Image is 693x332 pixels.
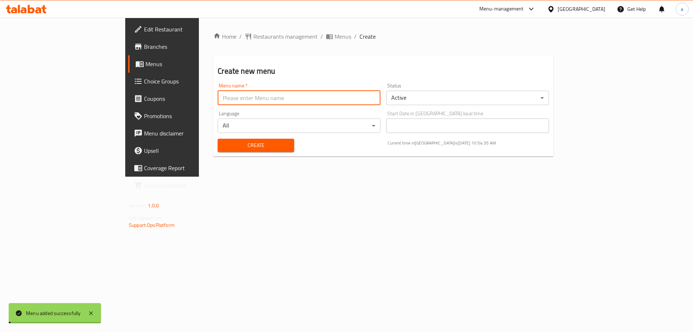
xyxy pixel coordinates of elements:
[128,125,241,142] a: Menu disclaimer
[321,32,323,41] li: /
[223,141,288,150] span: Create
[128,55,241,73] a: Menus
[129,201,147,210] span: Version:
[681,5,683,13] span: a
[128,21,241,38] a: Edit Restaurant
[144,112,235,120] span: Promotions
[128,90,241,107] a: Coupons
[144,164,235,172] span: Coverage Report
[386,91,549,105] div: Active
[326,32,351,41] a: Menus
[218,139,294,152] button: Create
[558,5,605,13] div: [GEOGRAPHIC_DATA]
[129,213,162,223] span: Get support on:
[144,146,235,155] span: Upsell
[144,77,235,86] span: Choice Groups
[26,309,81,317] div: Menu added successfully
[128,177,241,194] a: Grocery Checklist
[335,32,351,41] span: Menus
[359,32,376,41] span: Create
[213,32,553,41] nav: breadcrumb
[218,91,380,105] input: Please enter Menu name
[128,159,241,177] a: Coverage Report
[148,201,159,210] span: 1.0.0
[245,32,318,41] a: Restaurants management
[144,42,235,51] span: Branches
[388,140,549,146] p: Current time in [GEOGRAPHIC_DATA] is [DATE] 10:54:35 AM
[144,129,235,138] span: Menu disclaimer
[145,60,235,68] span: Menus
[253,32,318,41] span: Restaurants management
[354,32,357,41] li: /
[144,181,235,190] span: Grocery Checklist
[128,38,241,55] a: Branches
[129,220,175,230] a: Support.OpsPlatform
[128,142,241,159] a: Upsell
[479,5,524,13] div: Menu-management
[128,107,241,125] a: Promotions
[128,73,241,90] a: Choice Groups
[144,25,235,34] span: Edit Restaurant
[218,66,549,77] h2: Create new menu
[218,118,380,133] div: All
[144,94,235,103] span: Coupons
